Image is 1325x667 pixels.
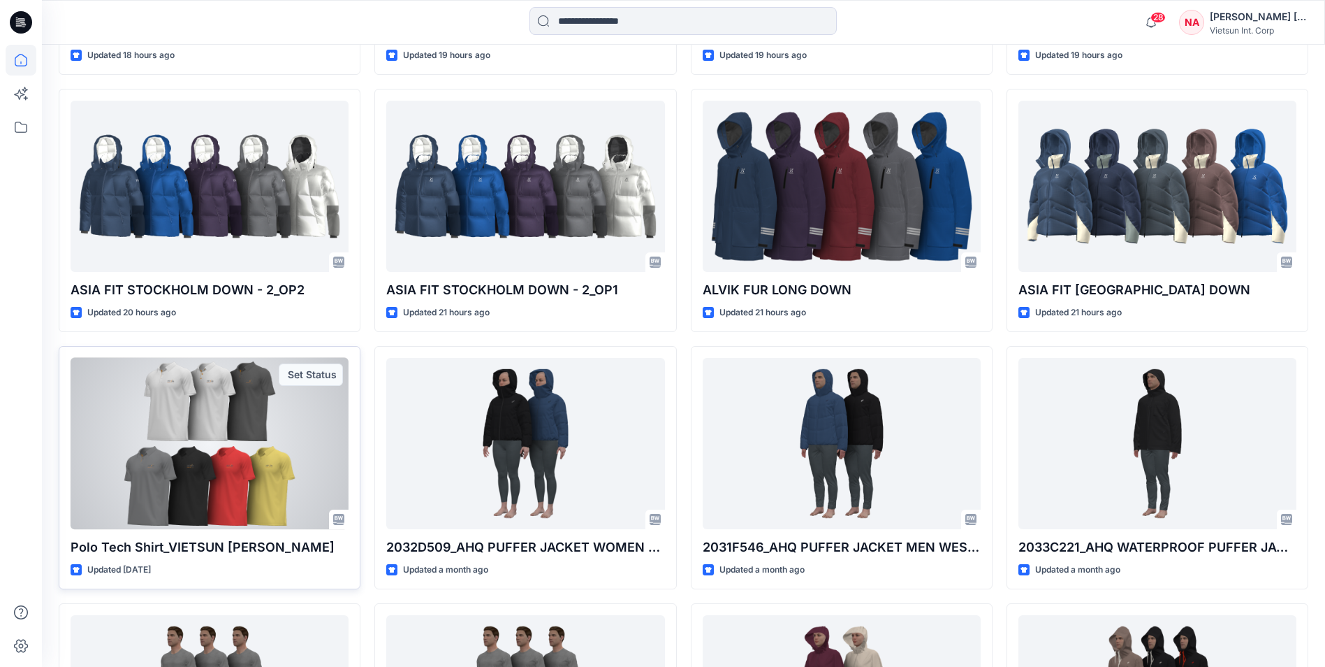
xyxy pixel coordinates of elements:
div: [PERSON_NAME] [PERSON_NAME] [1210,8,1308,25]
div: NA [1179,10,1204,35]
a: 2032D509_AHQ PUFFER JACKET WOMEN WESTERN_AW26 [386,358,664,529]
p: ASIA FIT STOCKHOLM DOWN - 2​_OP2 [71,280,349,300]
p: Polo Tech Shirt_VIETSUN [PERSON_NAME] [71,538,349,557]
p: Updated 21 hours ago [403,306,490,320]
a: 2033C221_AHQ WATERPROOF PUFFER JACEKT UNISEX WESTERN_AW26 [1018,358,1296,529]
p: ASIA FIT STOCKHOLM DOWN - 2​_OP1 [386,280,664,300]
p: Updated a month ago [1035,563,1120,578]
p: Updated 19 hours ago [1035,48,1122,63]
a: 2031F546_AHQ PUFFER JACKET MEN WESTERN _AW26 [703,358,981,529]
p: Updated 21 hours ago [719,306,806,320]
div: Vietsun Int. Corp [1210,25,1308,36]
p: Updated a month ago [719,563,805,578]
p: Updated 20 hours ago [87,306,176,320]
p: Updated a month ago [403,563,488,578]
p: 2033C221_AHQ WATERPROOF PUFFER JACEKT UNISEX WESTERN_AW26 [1018,538,1296,557]
p: 2032D509_AHQ PUFFER JACKET WOMEN WESTERN_AW26 [386,538,664,557]
p: ASIA FIT [GEOGRAPHIC_DATA] DOWN [1018,280,1296,300]
a: ASIA FIT STOCKHOLM DOWN - 2​_OP1 [386,101,664,272]
a: Polo Tech Shirt_VIETSUN NINH THUAN [71,358,349,529]
p: Updated 19 hours ago [403,48,490,63]
p: Updated 21 hours ago [1035,306,1122,320]
p: 2031F546_AHQ PUFFER JACKET MEN WESTERN _AW26 [703,538,981,557]
a: ASIA FIT STOCKHOLM DOWN [1018,101,1296,272]
p: Updated 18 hours ago [87,48,175,63]
p: Updated [DATE] [87,563,151,578]
p: ALVIK FUR LONG DOWN [703,280,981,300]
a: ALVIK FUR LONG DOWN [703,101,981,272]
p: Updated 19 hours ago [719,48,807,63]
span: 28 [1150,12,1166,23]
a: ASIA FIT STOCKHOLM DOWN - 2​_OP2 [71,101,349,272]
